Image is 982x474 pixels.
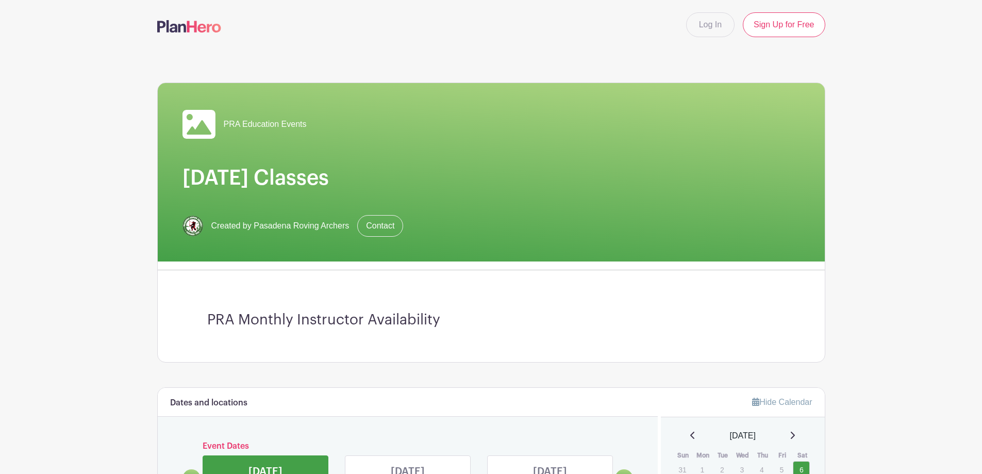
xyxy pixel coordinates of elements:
[730,430,756,442] span: [DATE]
[733,450,753,461] th: Wed
[693,450,713,461] th: Mon
[201,442,615,451] h6: Event Dates
[157,20,221,32] img: logo-507f7623f17ff9eddc593b1ce0a138ce2505c220e1c5a4e2b4648c50719b7d32.svg
[170,398,247,408] h6: Dates and locations
[752,398,812,406] a: Hide Calendar
[686,12,735,37] a: Log In
[211,220,349,232] span: Created by Pasadena Roving Archers
[713,450,733,461] th: Tue
[182,166,800,190] h1: [DATE] Classes
[743,12,825,37] a: Sign Up for Free
[773,450,793,461] th: Fri
[207,312,775,329] h3: PRA Monthly Instructor Availability
[357,215,403,237] a: Contact
[673,450,693,461] th: Sun
[792,450,812,461] th: Sat
[753,450,773,461] th: Thu
[224,118,307,130] span: PRA Education Events
[182,216,203,236] img: 66f2d46b4c10d30b091a0621_Mask%20group.png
